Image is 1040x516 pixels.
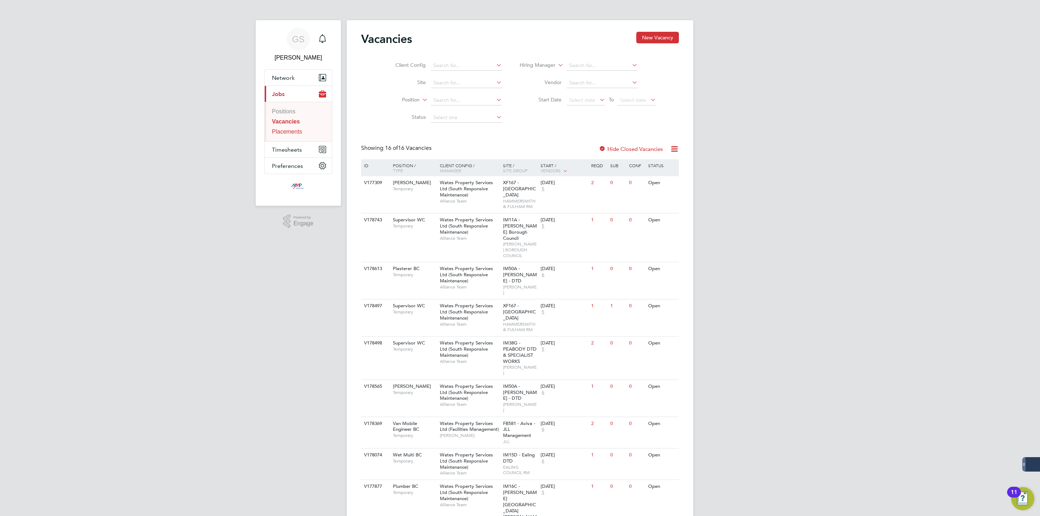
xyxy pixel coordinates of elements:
span: Supervisor WC [393,303,425,309]
span: XF167 - [GEOGRAPHIC_DATA] [503,179,536,198]
div: V178369 [362,417,387,430]
div: 0 [627,213,646,227]
span: Plasterer BC [393,265,420,272]
div: V177877 [362,480,387,493]
span: [PERSON_NAME] [393,383,431,389]
span: Temporary [393,186,436,192]
a: Positions [272,108,295,114]
div: Start / [539,159,589,177]
span: JLL [503,439,537,445]
span: 5 [541,490,545,496]
span: Temporary [393,223,436,229]
span: Wet Multi BC [393,452,422,458]
button: Preferences [265,158,332,174]
span: 5 [541,186,545,192]
span: IM50A - [PERSON_NAME] - DTD [503,383,537,402]
div: Conf [627,159,646,172]
span: Wates Property Services Ltd (South Responsive Maintenance) [440,483,493,502]
span: [PERSON_NAME] BOROUGH COUNCIL [503,241,537,258]
div: 0 [608,213,627,227]
div: Open [646,448,678,462]
span: To [607,95,616,104]
span: Supervisor WC [393,340,425,346]
label: Site [384,79,426,86]
div: Open [646,262,678,276]
span: Temporary [393,309,436,315]
span: Temporary [393,433,436,438]
button: Open Resource Center, 11 new notifications [1011,487,1034,510]
div: V178743 [362,213,387,227]
div: Site / [501,159,539,177]
div: Open [646,337,678,350]
div: 1 [589,448,608,462]
div: 0 [608,380,627,393]
div: 1 [608,299,627,313]
div: Open [646,417,678,430]
span: Select date [569,97,595,103]
input: Search for... [431,61,502,71]
span: [PERSON_NAME] [393,179,431,186]
span: Wates Property Services Ltd (South Responsive Maintenance) [440,179,493,198]
div: Open [646,480,678,493]
div: 0 [608,337,627,350]
span: Wates Property Services Ltd (South Responsive Maintenance) [440,217,493,235]
span: Alliance Team [440,321,499,327]
div: 0 [627,299,646,313]
span: Plumber BC [393,483,418,489]
span: 6 [541,458,545,464]
span: Network [272,74,295,81]
div: [DATE] [541,303,588,309]
span: 5 [541,346,545,352]
div: 1 [589,213,608,227]
span: Alliance Team [440,198,499,204]
div: Status [646,159,678,172]
h2: Vacancies [361,32,412,46]
a: Go to home page [264,181,332,193]
span: Type [393,168,403,173]
div: Open [646,380,678,393]
span: Alliance Team [440,235,499,241]
button: Jobs [265,86,332,102]
span: 16 Vacancies [385,144,432,152]
span: HAMMERSMITH & FULHAM RM [503,198,537,209]
div: 11 [1011,492,1017,502]
span: HAMMERSMITH & FULHAM RM [503,321,537,333]
div: 0 [627,176,646,190]
span: Wates Property Services Ltd (South Responsive Maintenance) [440,303,493,321]
span: Temporary [393,346,436,352]
span: 5 [541,309,545,315]
input: Search for... [567,61,638,71]
span: Alliance Team [440,359,499,364]
div: [DATE] [541,421,588,427]
div: 0 [608,176,627,190]
div: V178497 [362,299,387,313]
span: Preferences [272,162,303,169]
span: Alliance Team [440,502,499,508]
div: ID [362,159,387,172]
span: 6 [541,390,545,396]
span: Wates Property Services Ltd (South Responsive Maintenance) [440,265,493,284]
div: 0 [608,480,627,493]
span: 6 [541,272,545,278]
div: 2 [589,176,608,190]
input: Select one [431,113,502,123]
span: George Stacey [264,53,332,62]
span: Temporary [393,458,436,464]
span: [PERSON_NAME] [503,364,537,376]
div: V178498 [362,337,387,350]
span: Wates Property Services Ltd (South Responsive Maintenance) [440,340,493,358]
span: [PERSON_NAME] [503,284,537,295]
div: Showing [361,144,433,152]
label: Hiring Manager [514,62,555,69]
div: [DATE] [541,266,588,272]
div: V178074 [362,448,387,462]
div: 0 [627,262,646,276]
span: Supervisor WC [393,217,425,223]
label: Hide Closed Vacancies [599,146,663,152]
span: Manager [440,168,461,173]
span: [PERSON_NAME] [440,433,499,438]
div: Jobs [265,102,332,141]
span: XF167 - [GEOGRAPHIC_DATA] [503,303,536,321]
div: V178565 [362,380,387,393]
img: mmpconsultancy-logo-retina.png [288,181,309,193]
